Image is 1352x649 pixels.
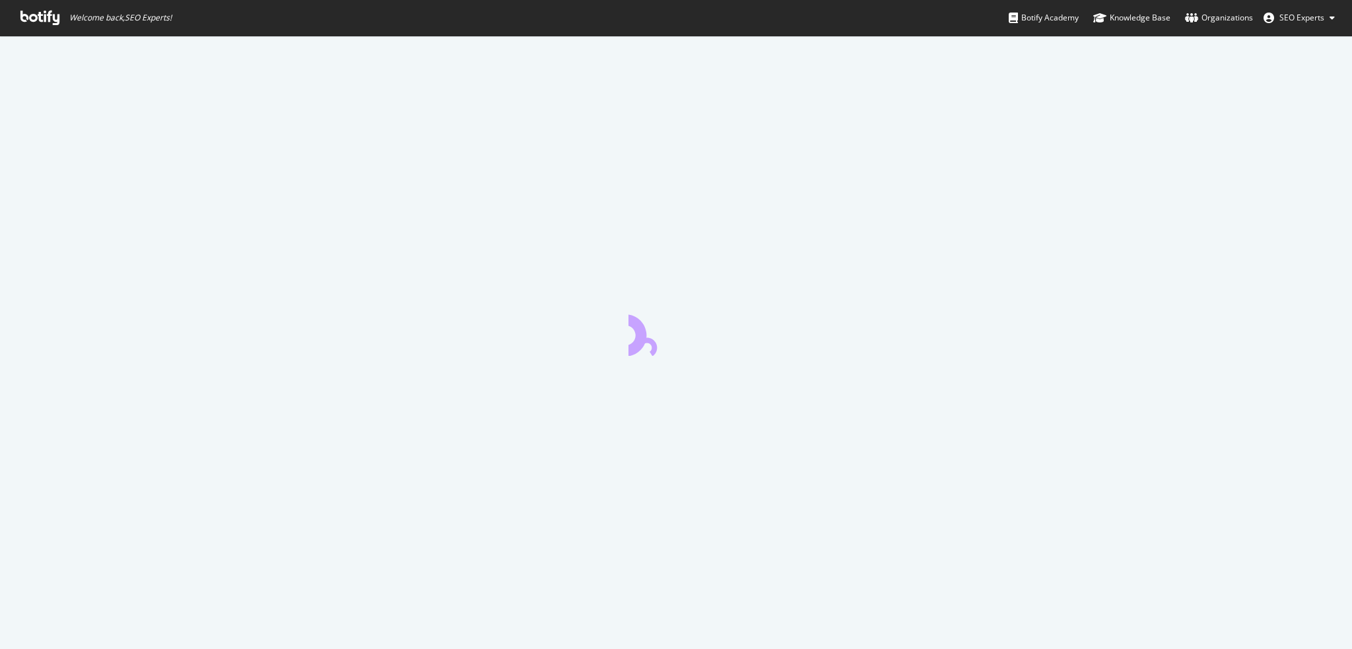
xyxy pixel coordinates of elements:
[1185,11,1253,24] div: Organizations
[1253,7,1345,28] button: SEO Experts
[1279,12,1324,23] span: SEO Experts
[1009,11,1079,24] div: Botify Academy
[628,308,724,356] div: animation
[1093,11,1170,24] div: Knowledge Base
[69,13,172,23] span: Welcome back, SEO Experts !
